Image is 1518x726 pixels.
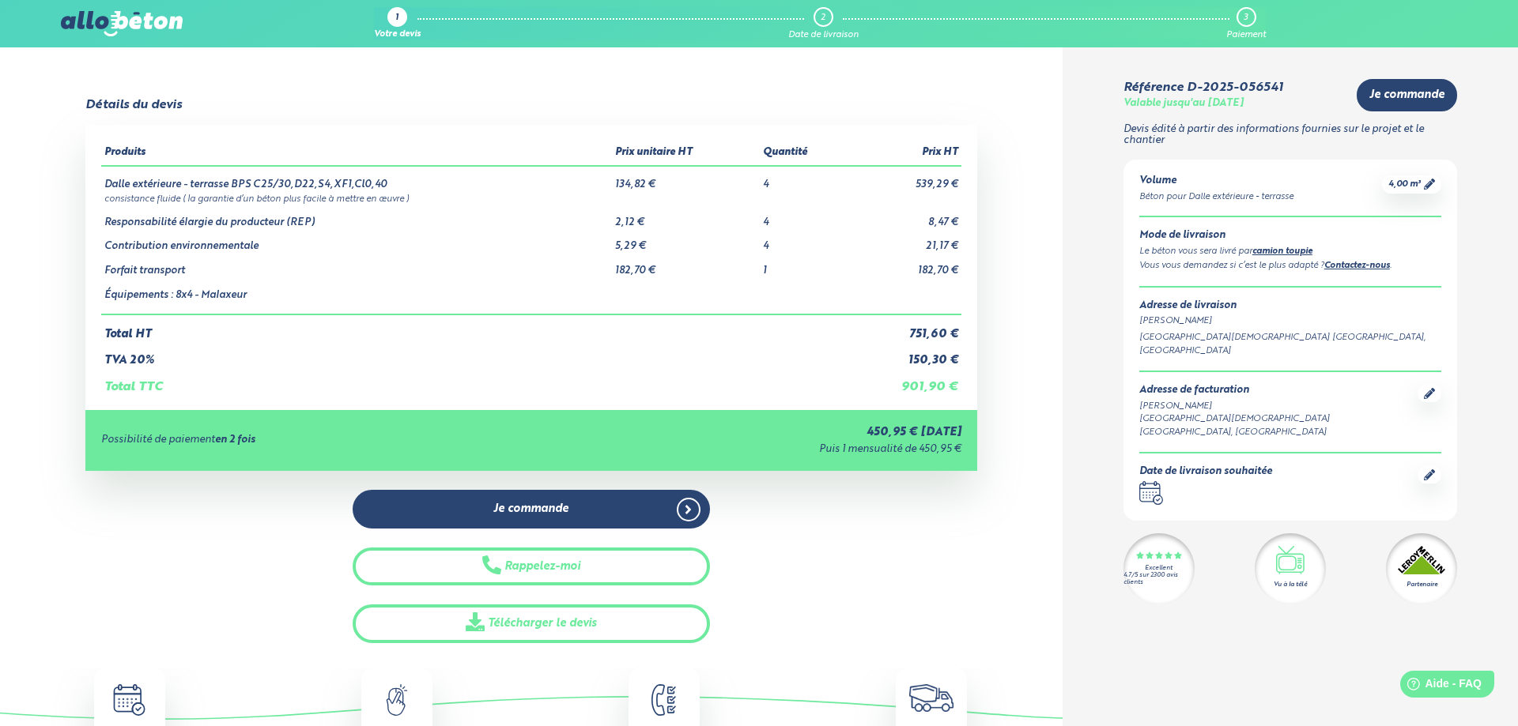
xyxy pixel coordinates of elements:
a: Télécharger le devis [353,604,710,643]
span: Je commande [1369,88,1444,102]
td: Dalle extérieure - terrasse BPS C25/30,D22,S4,XF1,Cl0,40 [101,166,612,191]
th: Quantité [760,141,849,166]
div: Excellent [1145,565,1172,572]
div: Le béton vous sera livré par [1139,245,1441,259]
img: truck.c7a9816ed8b9b1312949.png [909,684,954,712]
img: allobéton [61,11,183,36]
td: 8,47 € [850,205,962,229]
td: 4 [760,205,849,229]
div: Valable jusqu'au [DATE] [1123,98,1244,110]
th: Prix HT [850,141,962,166]
td: 134,82 € [612,166,761,191]
div: [GEOGRAPHIC_DATA][DEMOGRAPHIC_DATA] [GEOGRAPHIC_DATA], [GEOGRAPHIC_DATA] [1139,331,1441,358]
td: 751,60 € [850,314,962,341]
div: [PERSON_NAME] [1139,400,1418,413]
td: Responsabilité élargie du producteur (REP) [101,205,612,229]
a: camion toupie [1252,247,1312,256]
td: 1 [760,253,849,277]
div: Date de livraison souhaitée [1139,466,1272,478]
a: Je commande [1357,79,1457,111]
div: Adresse de facturation [1139,385,1418,397]
th: Produits [101,141,612,166]
td: 539,29 € [850,166,962,191]
a: 2 Date de livraison [788,7,859,40]
td: TVA 20% [101,341,850,367]
td: consistance fluide ( la garantie d’un béton plus facile à mettre en œuvre ) [101,191,962,205]
td: 901,90 € [850,367,962,394]
a: 3 Paiement [1226,7,1266,40]
div: Possibilité de paiement [101,434,549,446]
div: 3 [1244,13,1248,23]
div: Détails du devis [85,98,182,112]
td: 182,70 € [612,253,761,277]
td: Total HT [101,314,850,341]
div: Paiement [1226,30,1266,40]
div: 2 [821,13,825,23]
div: 4.7/5 sur 2300 avis clients [1123,572,1195,586]
div: Vous vous demandez si c’est le plus adapté ? . [1139,259,1441,273]
a: Contactez-nous [1324,261,1390,270]
td: 2,12 € [612,205,761,229]
span: Je commande [493,502,568,516]
td: 4 [760,228,849,253]
td: Forfait transport [101,253,612,277]
button: Rappelez-moi [353,547,710,586]
div: Date de livraison [788,30,859,40]
div: 1 [395,13,398,24]
div: Béton pour Dalle extérieure - terrasse [1139,190,1293,204]
th: Prix unitaire HT [612,141,761,166]
td: 5,29 € [612,228,761,253]
div: Adresse de livraison [1139,300,1441,312]
strong: en 2 fois [215,434,255,445]
td: Contribution environnementale [101,228,612,253]
td: 150,30 € [850,341,962,367]
div: Référence D-2025-056541 [1123,81,1283,95]
a: 1 Votre devis [374,7,421,40]
div: Vu à la télé [1274,580,1307,589]
p: Devis édité à partir des informations fournies sur le projet et le chantier [1123,124,1457,147]
div: [PERSON_NAME] [1139,314,1441,328]
td: Équipements : 8x4 - Malaxeur [101,277,612,315]
td: 182,70 € [850,253,962,277]
div: Volume [1139,175,1293,187]
iframe: Help widget launcher [1377,664,1501,709]
td: 4 [760,166,849,191]
div: 450,95 € [DATE] [549,426,962,439]
a: Je commande [353,490,710,529]
div: Puis 1 mensualité de 450,95 € [549,444,962,456]
td: Total TTC [101,367,850,394]
div: [GEOGRAPHIC_DATA][DEMOGRAPHIC_DATA] [GEOGRAPHIC_DATA], [GEOGRAPHIC_DATA] [1139,412,1418,439]
div: Mode de livraison [1139,230,1441,242]
td: 21,17 € [850,228,962,253]
div: Votre devis [374,30,421,40]
div: Partenaire [1407,580,1437,589]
